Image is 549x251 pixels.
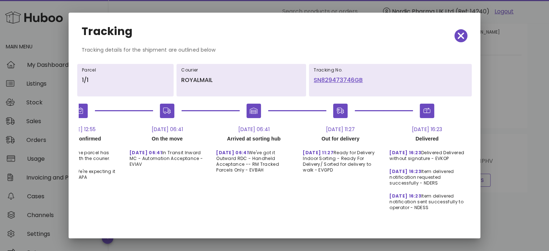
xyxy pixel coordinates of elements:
div: Item delivered notification sent successfully to operator - NDESS [384,187,470,212]
h6: Courier [181,67,301,73]
span: [DATE] 16:23 [389,150,421,156]
h2: Tracking [82,26,132,37]
p: 1/1 [82,76,169,85]
div: Delivered Delivered without signature - EVKOP [384,144,470,163]
span: [DATE] 06:41 [130,150,162,156]
span: [DATE] 16:23 [389,168,421,174]
div: [DATE] 12:55 [37,125,124,133]
div: In Transit Inward MC - Automation Acceptance - EVIAV [124,144,210,169]
div: [DATE] 06:41 [210,125,297,133]
div: [DATE] 11:27 [297,125,384,133]
div: [DATE] 16:23 [384,125,470,133]
div: We've got it Outward RDC - Handheld Acceptance -- RM Tracked Parcels Only - EVBAH [210,144,297,174]
div: On the move [124,133,210,144]
div: Order Confirmed [37,133,124,144]
div: [DATE] 06:41 [124,125,210,133]
span: [DATE] 11:27 [303,150,334,156]
div: Out for delivery [297,133,384,144]
p: ROYALMAIL [181,76,301,85]
div: Ready for Delivery Indoor Sorting - Ready For Delivery/ Sorted for delivery to walk - EVGPD [297,144,384,174]
span: [DATE] 16:23 [389,193,421,199]
a: SN829473746GB [314,76,467,85]
span: [DATE] 06:41 [216,150,249,156]
h6: Tracking No. [314,67,467,73]
div: Tracking details for the shipment are outlined below [76,46,473,60]
div: The parcel has been booked with the courier. [37,144,124,163]
h6: Parcel [82,67,169,73]
div: Delivered [384,133,470,144]
div: We're expecting it Pre-advice - EVAPA [37,163,124,182]
div: Item delivered notification requested successfully - NDERS [384,163,470,187]
div: Arrived at sorting hub [210,133,297,144]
